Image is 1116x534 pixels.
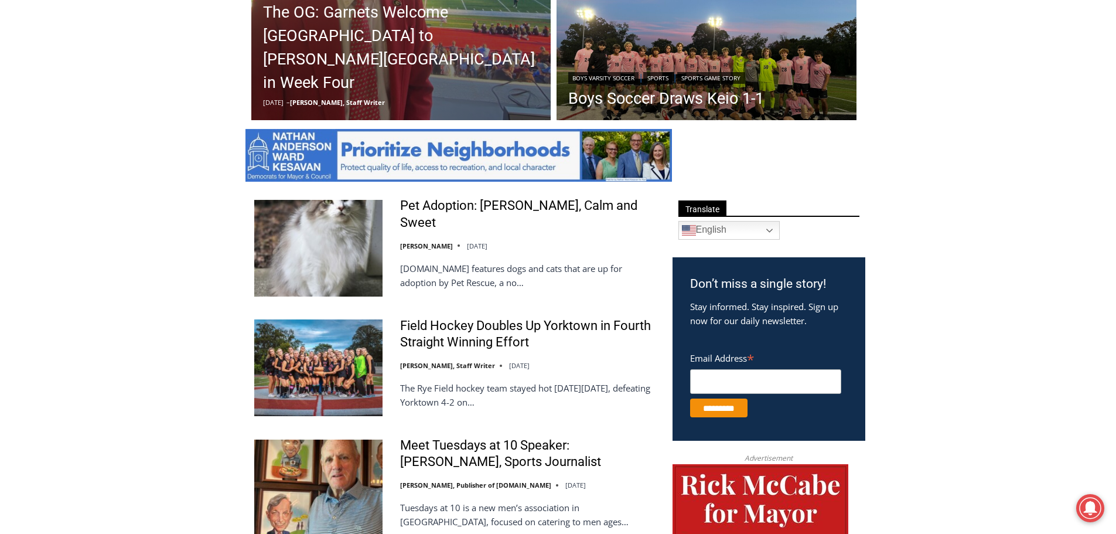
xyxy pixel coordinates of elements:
p: The Rye Field hockey team stayed hot [DATE][DATE], defeating Yorktown 4-2 on… [400,381,657,409]
span: Intern @ [DOMAIN_NAME] [306,117,543,143]
time: [DATE] [467,242,487,250]
img: Pet Adoption: Mona, Calm and Sweet [254,200,383,296]
time: [DATE] [263,98,284,107]
a: Field Hockey Doubles Up Yorktown in Fourth Straight Winning Effort [400,318,657,351]
a: English [678,221,780,240]
img: en [682,223,696,237]
p: Stay informed. Stay inspired. Sign up now for our daily newsletter. [690,300,848,328]
span: Translate [678,200,726,216]
h4: [PERSON_NAME] Read Sanctuary Fall Fest: [DATE] [9,118,156,145]
a: Boys Soccer Draws Keio 1-1 [568,90,764,107]
a: [PERSON_NAME], Staff Writer [290,98,385,107]
div: Birds of Prey: Falcon and hawk demos [123,35,169,96]
a: Boys Varsity Soccer [568,72,639,84]
label: Email Address [690,346,841,368]
div: "[PERSON_NAME] and I covered the [DATE] Parade, which was a really eye opening experience as I ha... [296,1,554,114]
a: Intern @ [DOMAIN_NAME] [282,114,568,146]
a: [PERSON_NAME], Staff Writer [400,361,495,370]
a: [PERSON_NAME], Publisher of [DOMAIN_NAME] [400,481,551,489]
a: Meet Tuesdays at 10 Speaker: [PERSON_NAME], Sports Journalist [400,437,657,471]
a: [PERSON_NAME] Read Sanctuary Fall Fest: [DATE] [1,117,175,146]
a: Pet Adoption: [PERSON_NAME], Calm and Sweet [400,198,657,231]
div: 6 [137,99,142,111]
span: – [286,98,290,107]
time: [DATE] [565,481,586,489]
span: Advertisement [733,453,804,464]
div: | | [568,70,764,84]
a: [PERSON_NAME] [400,242,453,250]
a: The OG: Garnets Welcome [GEOGRAPHIC_DATA] to [PERSON_NAME][GEOGRAPHIC_DATA] in Week Four [263,1,540,94]
p: Tuesdays at 10 is a new men’s association in [GEOGRAPHIC_DATA], focused on catering to men ages… [400,501,657,529]
p: [DOMAIN_NAME] features dogs and cats that are up for adoption by Pet Rescue, a no… [400,261,657,290]
img: Field Hockey Doubles Up Yorktown in Fourth Straight Winning Effort [254,319,383,416]
h3: Don’t miss a single story! [690,275,848,294]
time: [DATE] [509,361,530,370]
a: Sports [643,72,673,84]
div: 2 [123,99,128,111]
div: / [131,99,134,111]
a: Sports Game Story [677,72,745,84]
